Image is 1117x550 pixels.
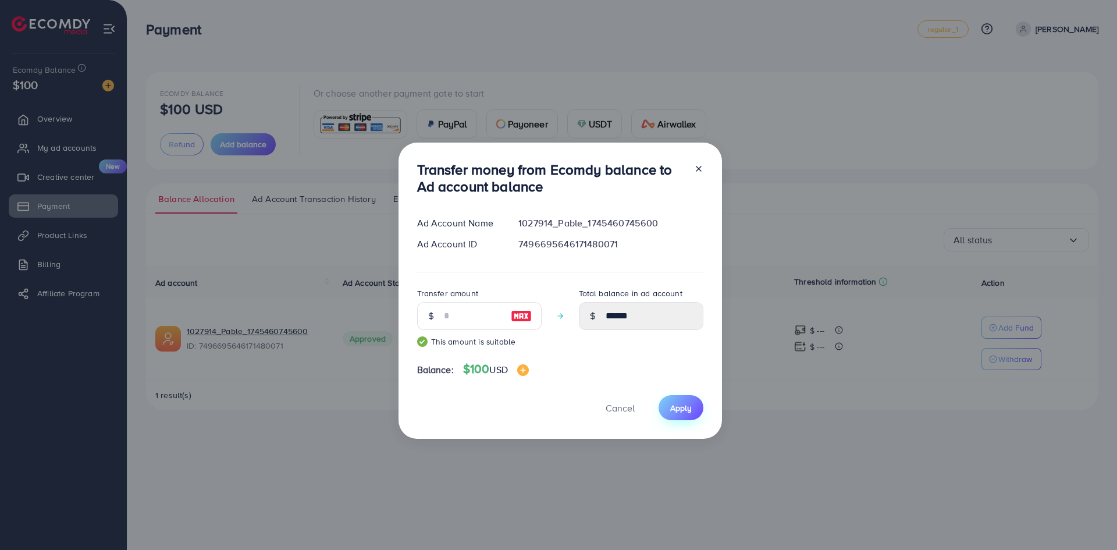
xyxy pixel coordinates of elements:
label: Transfer amount [417,288,478,299]
span: Balance: [417,363,454,377]
div: Ad Account ID [408,237,510,251]
h3: Transfer money from Ecomdy balance to Ad account balance [417,161,685,195]
label: Total balance in ad account [579,288,682,299]
span: USD [489,363,507,376]
button: Apply [659,395,703,420]
div: Ad Account Name [408,217,510,230]
h4: $100 [463,362,529,377]
button: Cancel [591,395,649,420]
img: image [517,364,529,376]
iframe: Chat [1068,498,1108,541]
div: 7496695646171480071 [509,237,712,251]
span: Apply [670,402,692,414]
div: 1027914_Pable_1745460745600 [509,217,712,230]
img: image [511,309,532,323]
img: guide [417,336,428,347]
span: Cancel [606,402,635,414]
small: This amount is suitable [417,336,542,347]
